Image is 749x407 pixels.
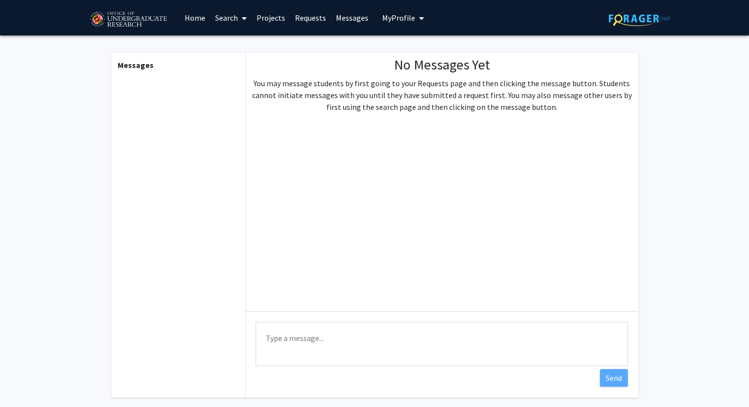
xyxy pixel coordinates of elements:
img: ForagerOne Logo [609,11,670,26]
a: Home [180,0,210,35]
img: University of Maryland Logo [87,7,170,32]
textarea: Message [256,322,628,366]
a: Requests [290,0,331,35]
a: Messages [331,0,373,35]
h1: No Messages Yet [250,57,634,73]
span: My Profile [382,13,415,23]
b: Messages [118,60,154,70]
iframe: Chat [7,363,42,400]
p: You may message students by first going to your Requests page and then clicking the message butto... [250,77,634,113]
a: Search [210,0,252,35]
button: Send [600,369,628,387]
a: Projects [252,0,290,35]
